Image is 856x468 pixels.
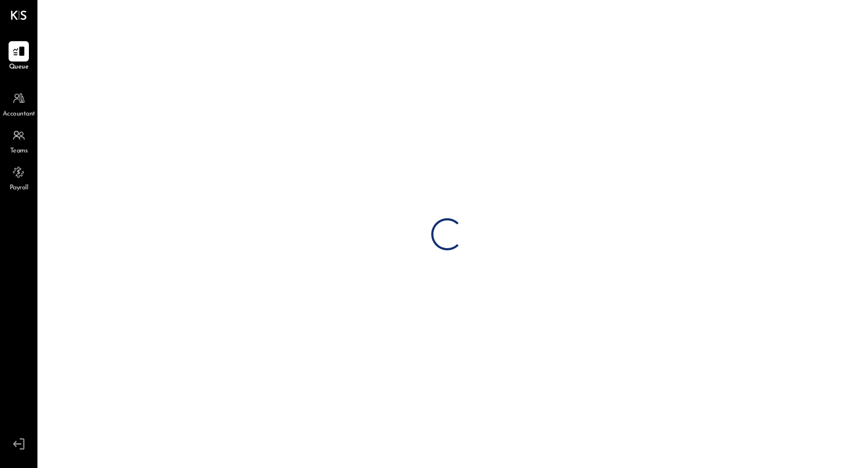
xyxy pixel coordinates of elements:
a: Accountant [1,88,37,119]
span: Queue [9,63,29,72]
span: Teams [10,147,28,156]
a: Queue [1,41,37,72]
a: Teams [1,125,37,156]
span: Accountant [3,110,35,119]
a: Payroll [1,162,37,193]
span: Payroll [10,183,28,193]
